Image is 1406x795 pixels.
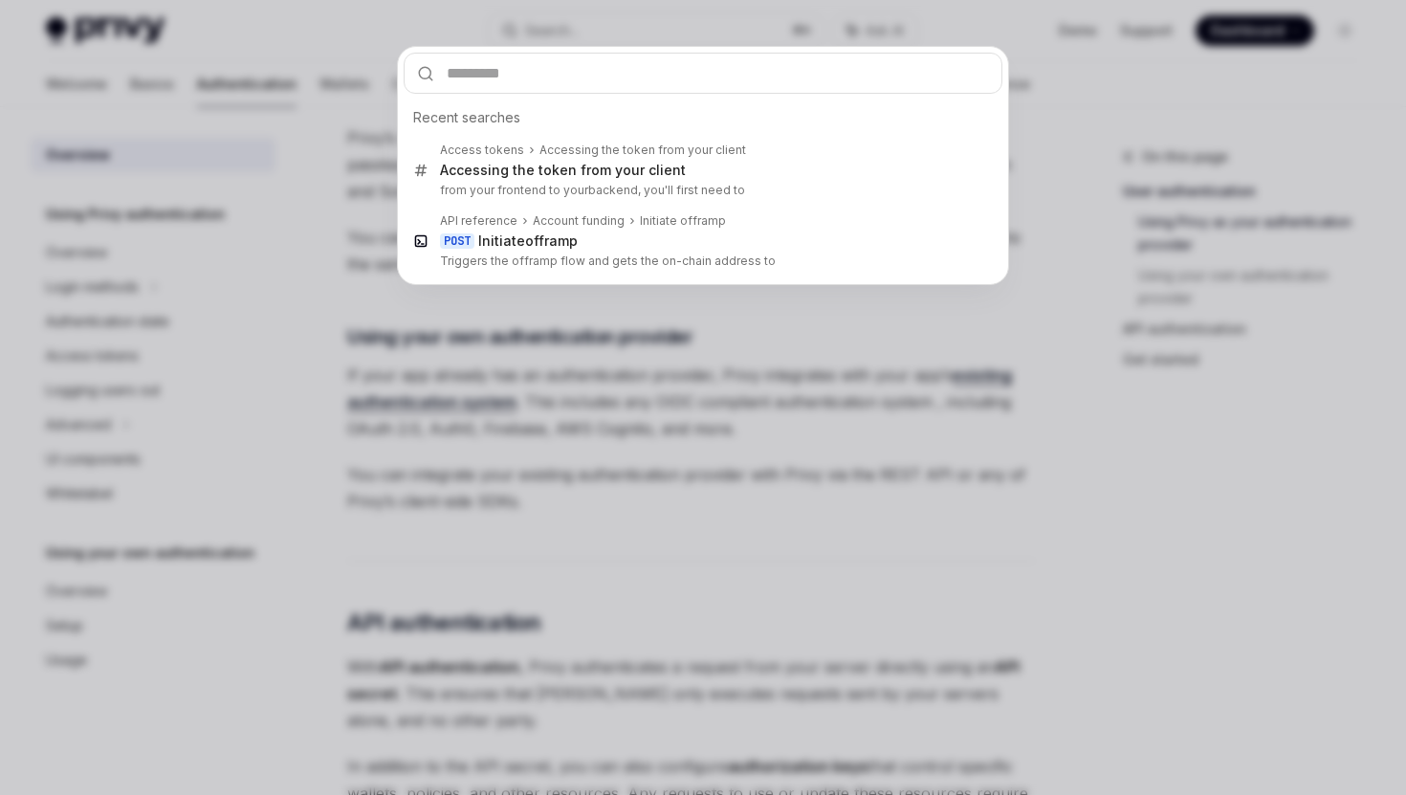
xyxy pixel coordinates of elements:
[440,233,474,249] div: POST
[640,213,726,229] div: Initiate offramp
[588,183,638,197] b: backend
[525,232,578,249] b: offramp
[440,213,517,229] div: API reference
[413,108,520,127] span: Recent searches
[440,254,962,269] p: Triggers the offramp flow and gets the on-chain address to
[440,183,962,198] p: from your frontend to your , you'll first need to
[478,232,578,250] div: Initiate
[440,143,524,158] div: Access tokens
[440,162,686,179] div: Accessing the token from your client
[539,143,746,158] div: Accessing the token from your client
[533,213,625,229] div: Account funding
